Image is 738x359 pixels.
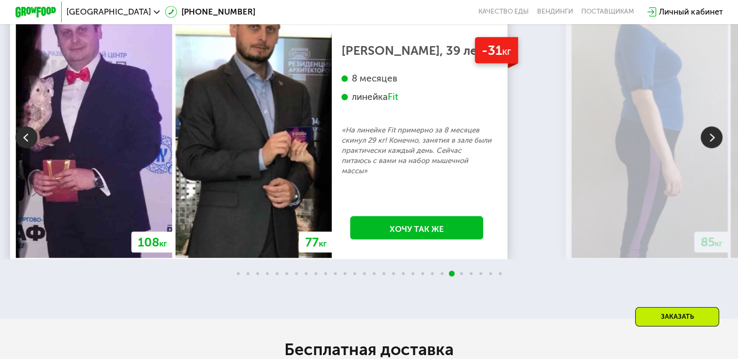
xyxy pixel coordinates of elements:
div: линейка [342,91,492,103]
p: «На линейке Fit примерно за 8 месяцев скинул 29 кг! Конечно, занятия в зале были практически кажд... [342,125,492,177]
img: Slide right [701,127,722,148]
div: Заказать [635,307,719,326]
a: Качество еды [478,8,529,16]
div: -31 [475,37,518,63]
span: кг [502,46,511,57]
div: Личный кабинет [659,6,722,18]
span: кг [715,239,722,248]
a: [PHONE_NUMBER] [165,6,255,18]
span: кг [319,239,327,248]
div: 85 [694,232,729,253]
span: [GEOGRAPHIC_DATA] [66,8,151,16]
img: Slide left [16,127,37,148]
a: Вендинги [537,8,573,16]
div: 8 месяцев [342,73,492,84]
div: 77 [298,232,333,253]
div: поставщикам [581,8,634,16]
a: Хочу так же [350,216,483,240]
div: Fit [388,91,398,103]
div: 108 [131,232,174,253]
div: [PERSON_NAME], 39 лет [342,46,492,56]
span: кг [159,239,167,248]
